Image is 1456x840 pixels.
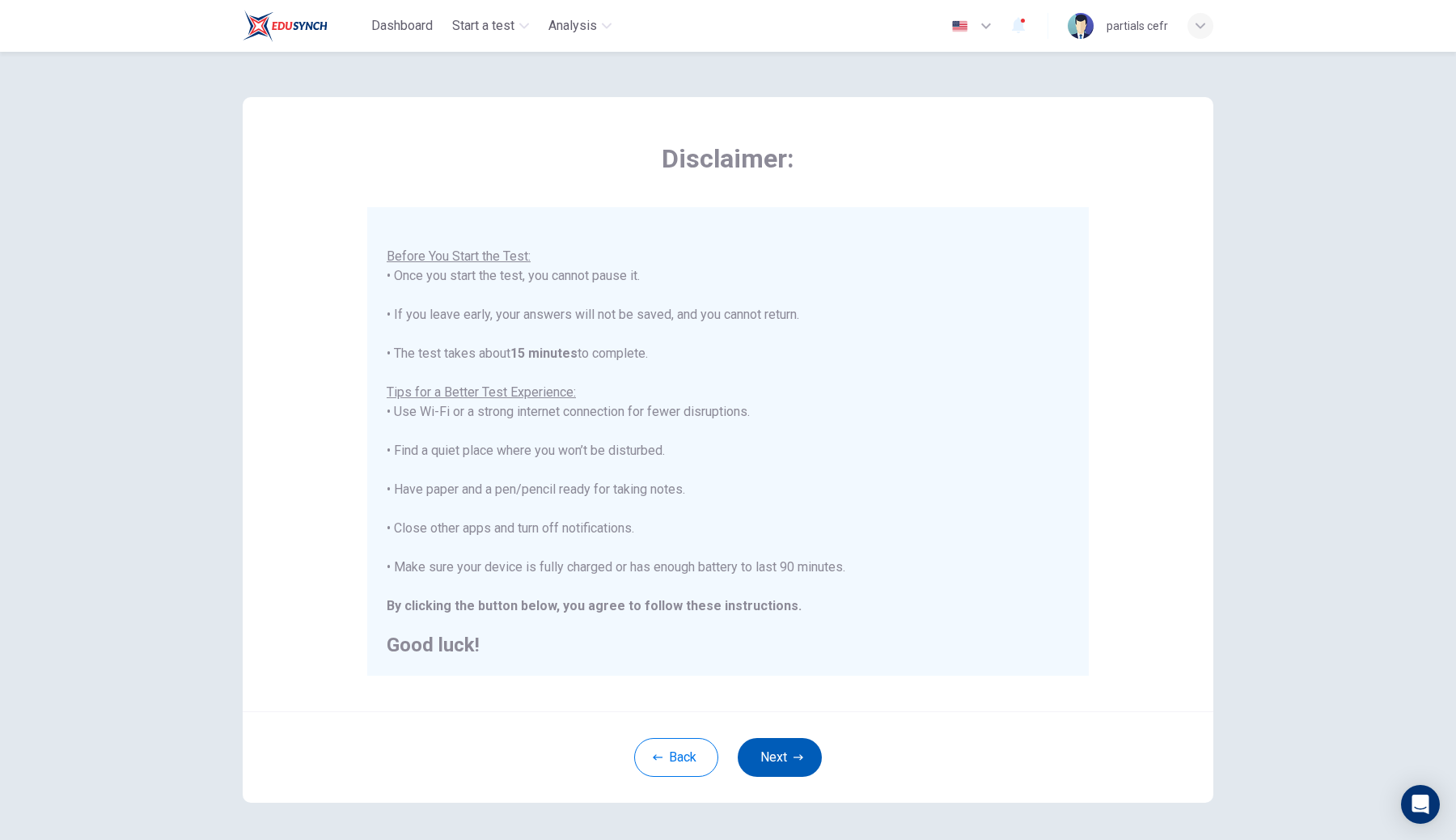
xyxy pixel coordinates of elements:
a: EduSynch logo [243,10,365,42]
span: Start a test [452,16,514,36]
span: Disclaimer: [367,142,1089,175]
b: By clicking the button below, you agree to follow these instructions. [387,598,802,613]
button: Start a test [446,11,535,40]
b: 15 minutes [510,346,578,361]
img: EduSynch logo [243,10,328,42]
button: Analysis [542,11,618,40]
u: Tips for a Better Test Experience: [387,384,576,400]
span: Dashboard [371,16,433,36]
h2: Good luck! [387,635,1069,655]
div: You are about to start a . • Once you start the test, you cannot pause it. • If you leave early, ... [387,208,1069,655]
button: Dashboard [365,11,439,40]
u: Before You Start the Test: [387,248,531,264]
img: en [950,20,970,32]
span: Analysis [548,16,597,36]
img: Profile picture [1068,13,1094,39]
button: Next [738,738,822,777]
button: Back [634,738,718,777]
div: Open Intercom Messenger [1401,785,1440,824]
div: partials cefr [1107,16,1168,36]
